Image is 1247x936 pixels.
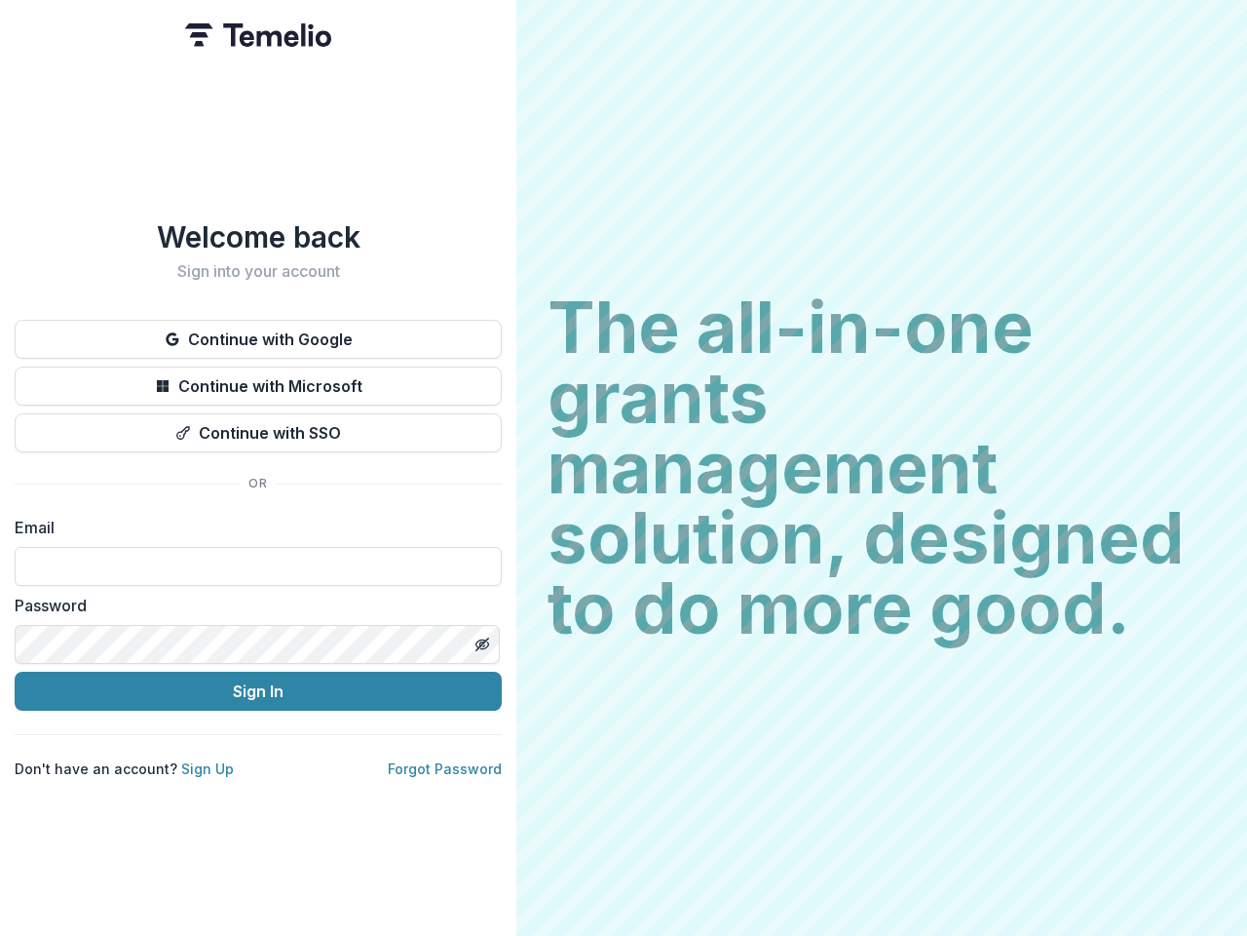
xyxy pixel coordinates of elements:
[15,672,502,711] button: Sign In
[181,760,234,777] a: Sign Up
[185,23,331,47] img: Temelio
[467,629,498,660] button: Toggle password visibility
[15,759,234,779] p: Don't have an account?
[15,594,490,617] label: Password
[15,367,502,406] button: Continue with Microsoft
[15,516,490,539] label: Email
[15,219,502,254] h1: Welcome back
[388,760,502,777] a: Forgot Password
[15,262,502,281] h2: Sign into your account
[15,413,502,452] button: Continue with SSO
[15,320,502,359] button: Continue with Google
